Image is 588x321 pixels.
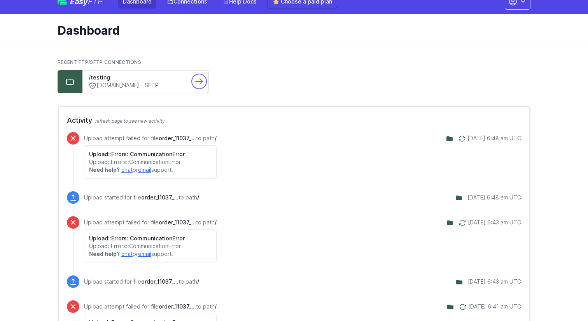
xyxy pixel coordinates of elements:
div: [DATE] 6:48 am UTC [467,134,521,142]
span: / [197,194,199,201]
span: / [215,135,217,141]
a: email [138,166,151,173]
p: or support. [89,250,212,258]
div: [DATE] 6:43 am UTC [468,278,521,286]
span: order_11037_20250811_064003.xml [141,194,178,201]
div: [DATE] 6:43 am UTC [468,219,521,226]
h2: Recent FTP/SFTP Connections [58,59,530,65]
a: chat [121,166,133,173]
span: / [197,278,199,285]
span: / [215,219,217,226]
span: order_11037_20250811_064003.xml [159,219,196,226]
p: Upload started for file to path [84,194,199,201]
span: / [215,303,217,310]
strong: Need help? [89,166,120,173]
p: Upload attempt failed for file to path [84,303,217,310]
span: order_11037_20250811_064003.xml [141,278,178,285]
div: [DATE] 6:48 am UTC [467,194,521,201]
a: /testing [89,74,187,81]
p: Upload started for file to path [84,278,199,286]
strong: Need help? [89,250,120,257]
h6: Upload::Errors::CommunicationError [89,150,212,158]
p: Upload::Errors::CommunicationError [89,158,212,166]
a: email [138,250,151,257]
span: order_11037_20250811_064003.xml [159,135,196,141]
h1: Dashboard [58,23,524,37]
iframe: Drift Widget Chat Controller [549,282,579,312]
div: [DATE] 6:41 am UTC [468,303,521,310]
h2: Activity [67,115,521,126]
p: Upload attempt failed for file to path [84,219,217,226]
span: refresh page to see new activity [95,118,165,124]
span: order_11037_20250811_064003.xml [159,303,196,310]
p: Upload::Errors::CommunicationError [89,242,212,250]
a: chat [121,250,133,257]
a: [DOMAIN_NAME] - SFTP [89,81,187,90]
p: Upload attempt failed for file to path [84,134,217,142]
h6: Upload::Errors::CommunicationError [89,235,212,242]
p: or support. [89,166,212,174]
